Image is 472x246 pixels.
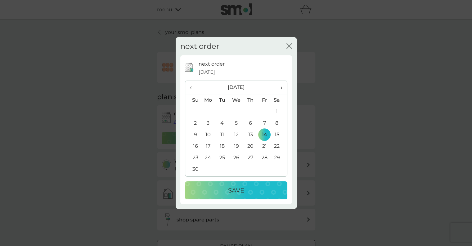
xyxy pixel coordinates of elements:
[215,152,229,163] td: 25
[229,129,243,140] td: 12
[229,94,243,106] th: We
[215,129,229,140] td: 11
[286,43,292,50] button: close
[258,94,272,106] th: Fr
[271,140,287,152] td: 22
[201,94,215,106] th: Mo
[180,42,219,51] h2: next order
[258,152,272,163] td: 28
[271,129,287,140] td: 15
[215,117,229,129] td: 4
[190,81,196,94] span: ‹
[229,140,243,152] td: 19
[215,94,229,106] th: Tu
[258,129,272,140] td: 14
[201,117,215,129] td: 3
[271,152,287,163] td: 29
[258,117,272,129] td: 7
[243,152,257,163] td: 27
[243,94,257,106] th: Th
[185,117,201,129] td: 2
[185,163,201,175] td: 30
[271,94,287,106] th: Sa
[271,106,287,117] td: 1
[229,152,243,163] td: 26
[243,117,257,129] td: 6
[199,60,225,68] p: next order
[199,68,215,76] span: [DATE]
[185,140,201,152] td: 16
[185,181,287,199] button: Save
[215,140,229,152] td: 18
[229,117,243,129] td: 5
[201,81,272,94] th: [DATE]
[258,140,272,152] td: 21
[201,152,215,163] td: 24
[271,117,287,129] td: 8
[201,140,215,152] td: 17
[185,129,201,140] td: 9
[185,152,201,163] td: 23
[201,129,215,140] td: 10
[185,94,201,106] th: Su
[243,129,257,140] td: 13
[276,81,282,94] span: ›
[228,185,244,195] p: Save
[243,140,257,152] td: 20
